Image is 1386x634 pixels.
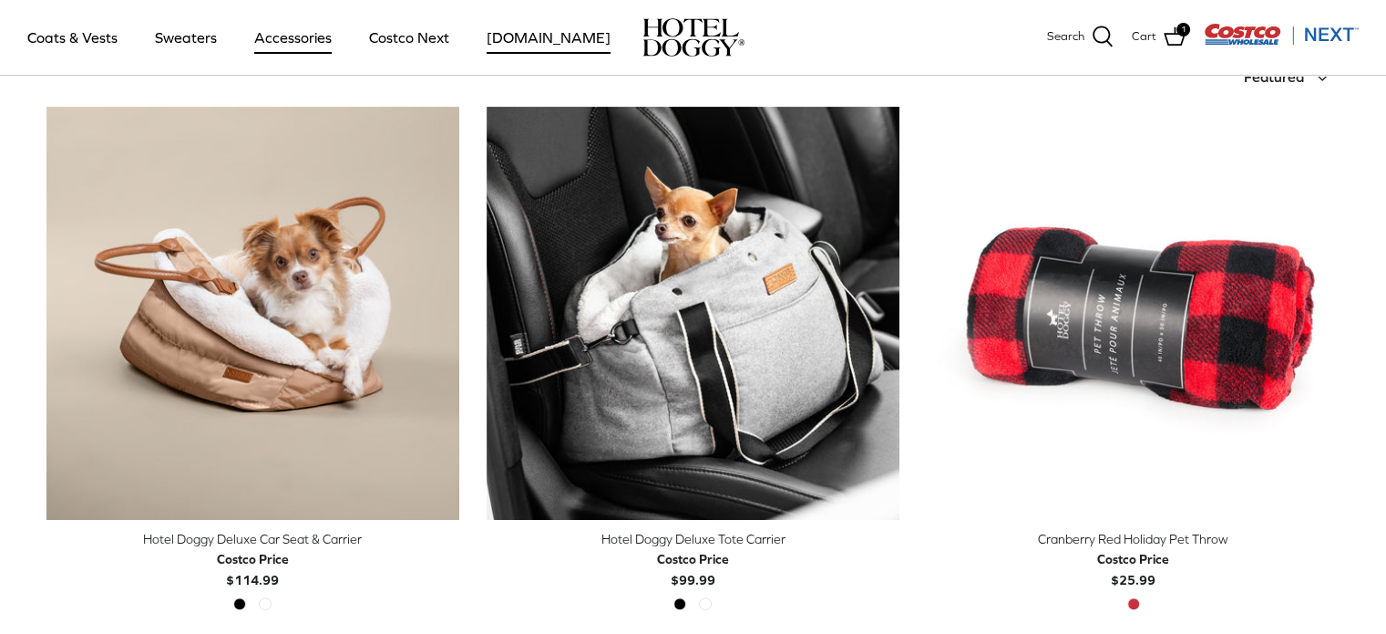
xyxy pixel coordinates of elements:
span: Featured [1244,68,1304,85]
div: Costco Price [217,549,289,569]
img: hoteldoggycom [642,18,744,57]
span: Search [1047,27,1084,47]
a: Search [1047,26,1114,49]
b: $114.99 [217,549,289,587]
a: Visit Costco Next [1204,35,1359,48]
a: Cranberry Red Holiday Pet Throw Costco Price$25.99 [927,529,1340,590]
div: Costco Price [1097,549,1169,569]
b: $99.99 [657,549,729,587]
div: Hotel Doggy Deluxe Car Seat & Carrier [46,529,459,549]
a: Hotel Doggy Deluxe Tote Carrier [487,107,899,520]
a: Cranberry Red Holiday Pet Throw [927,107,1340,520]
a: Accessories [238,6,348,68]
button: Featured [1244,57,1340,98]
span: 1 [1176,23,1190,36]
a: Hotel Doggy Deluxe Car Seat & Carrier Costco Price$114.99 [46,529,459,590]
span: Cart [1132,27,1156,47]
a: hoteldoggy.com hoteldoggycom [642,18,744,57]
div: Cranberry Red Holiday Pet Throw [927,529,1340,549]
a: Hotel Doggy Deluxe Tote Carrier Costco Price$99.99 [487,529,899,590]
a: Cart 1 [1132,26,1186,49]
b: $25.99 [1097,549,1169,587]
div: Costco Price [657,549,729,569]
a: Costco Next [353,6,466,68]
a: Sweaters [139,6,233,68]
a: Coats & Vests [11,6,134,68]
a: [DOMAIN_NAME] [470,6,627,68]
a: Hotel Doggy Deluxe Car Seat & Carrier [46,107,459,520]
img: Costco Next [1204,23,1359,46]
div: Hotel Doggy Deluxe Tote Carrier [487,529,899,549]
